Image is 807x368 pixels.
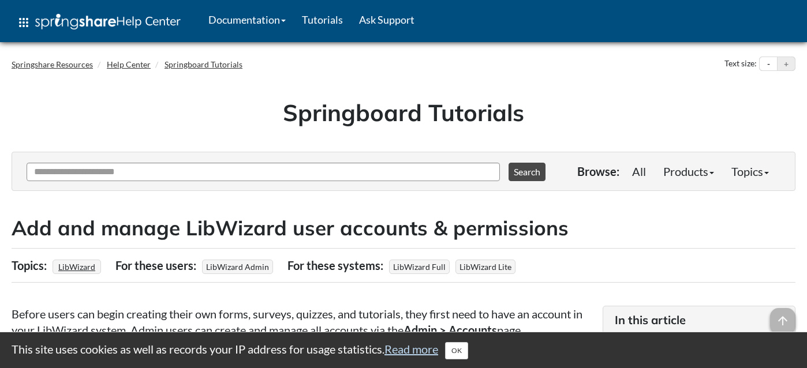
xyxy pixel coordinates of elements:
a: Ask Support [351,5,423,34]
a: Springboard Tutorials [165,59,242,69]
h1: Springboard Tutorials [20,96,787,129]
a: Read more [384,342,438,356]
a: Documentation [200,5,294,34]
strong: Admin > Accounts [403,323,497,337]
span: Help Center [116,13,181,28]
button: Decrease text size [760,57,777,71]
button: Close [445,342,468,359]
span: arrow_upward [770,308,795,333]
div: Topics: [12,254,50,276]
a: Springshare Resources [12,59,93,69]
img: Springshare [35,14,116,29]
h3: In this article [615,312,784,328]
div: Text size: [722,57,759,72]
h2: Add and manage LibWizard user accounts & permissions [12,214,795,242]
a: Topics [723,160,778,183]
button: Increase text size [778,57,795,71]
p: Before users can begin creating their own forms, surveys, quizzes, and tutorials, they first need... [12,306,591,338]
a: Help Center [107,59,151,69]
a: arrow_upward [770,309,795,323]
span: LibWizard Lite [455,260,515,274]
button: Search [509,163,546,181]
span: LibWizard Full [389,260,450,274]
a: LibWizard [57,258,97,275]
p: Browse: [577,163,619,179]
a: Tutorials [294,5,351,34]
div: For these users: [115,254,199,276]
div: For these systems: [287,254,386,276]
span: apps [17,16,31,29]
a: Products [655,160,723,183]
span: LibWizard Admin [202,260,273,274]
a: apps Help Center [9,5,189,40]
a: All [623,160,655,183]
